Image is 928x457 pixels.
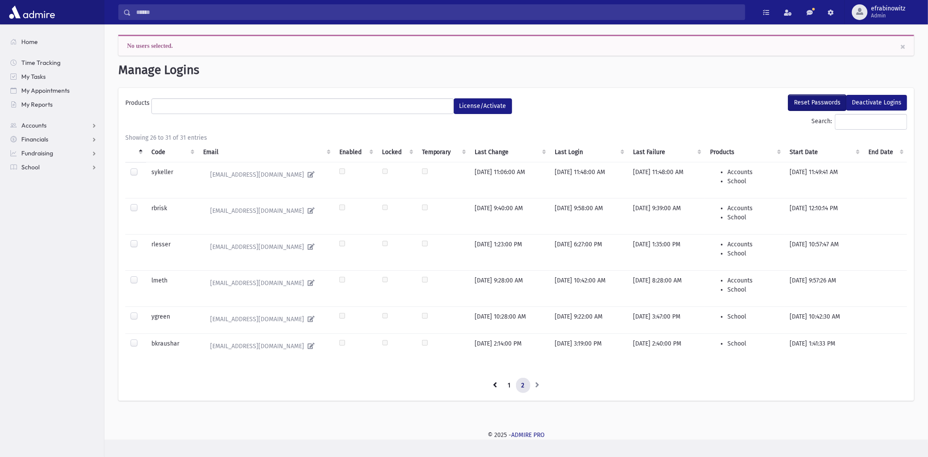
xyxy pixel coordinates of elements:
[549,198,628,234] td: [DATE] 9:58:00 AM
[628,306,705,333] td: [DATE] 3:47:00 PM
[3,160,104,174] a: School
[203,168,328,182] a: [EMAIL_ADDRESS][DOMAIN_NAME]
[3,35,104,49] a: Home
[549,306,628,333] td: [DATE] 9:22:00 AM
[417,142,469,162] th: Temporary : activate to sort column ascending
[784,142,863,162] th: Start Date : activate to sort column ascending
[784,333,863,360] td: [DATE] 1:41:33 PM
[628,142,705,162] th: Last Failure : activate to sort column ascending
[334,142,377,162] th: Enabled : activate to sort column ascending
[788,95,846,111] button: Reset Passwords
[146,162,198,198] td: sykeller
[21,149,53,157] span: Fundraising
[727,276,779,285] li: Accounts
[118,430,914,440] div: © 2025 -
[469,270,549,306] td: [DATE] 9:28:00 AM
[203,240,328,254] a: [EMAIL_ADDRESS][DOMAIN_NAME]
[549,270,628,306] td: [DATE] 10:42:00 AM
[454,98,512,114] button: License/Activate
[125,98,151,111] label: Products
[871,12,905,19] span: Admin
[146,306,198,333] td: ygreen
[146,333,198,360] td: bkraushar
[846,95,907,111] button: Deactivate Logins
[3,84,104,97] a: My Appointments
[131,4,745,20] input: Search
[705,142,784,162] th: Products : activate to sort column ascending
[469,234,549,270] td: [DATE] 1:23:00 PM
[198,142,334,162] th: Email : activate to sort column ascending
[864,142,907,162] th: End Date : activate to sort column ascending
[21,73,46,81] span: My Tasks
[784,162,863,198] td: [DATE] 11:49:41 AM
[900,41,905,52] a: close
[146,142,198,162] th: Code : activate to sort column ascending
[727,312,779,321] li: School
[3,70,104,84] a: My Tasks
[784,234,863,270] td: [DATE] 10:57:47 AM
[727,168,779,177] li: Accounts
[21,87,70,94] span: My Appointments
[549,142,628,162] th: Last Login : activate to sort column ascending
[127,43,173,49] span: No users selected.
[125,133,907,142] div: Showing 26 to 31 of 31 entries
[21,135,48,143] span: Financials
[628,234,705,270] td: [DATE] 1:35:00 PM
[469,162,549,198] td: [DATE] 11:06:00 AM
[469,142,549,162] th: Last Change : activate to sort column ascending
[549,333,628,360] td: [DATE] 3:19:00 PM
[203,276,328,290] a: [EMAIL_ADDRESS][DOMAIN_NAME]
[203,339,328,353] a: [EMAIL_ADDRESS][DOMAIN_NAME]
[21,59,60,67] span: Time Tracking
[21,101,53,108] span: My Reports
[469,333,549,360] td: [DATE] 2:14:00 PM
[628,333,705,360] td: [DATE] 2:40:00 PM
[516,378,530,393] a: 2
[549,162,628,198] td: [DATE] 11:48:00 AM
[377,142,417,162] th: Locked : activate to sort column ascending
[3,97,104,111] a: My Reports
[511,431,545,439] a: ADMIRE PRO
[21,38,38,46] span: Home
[469,198,549,234] td: [DATE] 9:40:00 AM
[727,177,779,186] li: School
[3,56,104,70] a: Time Tracking
[125,142,146,162] th: : activate to sort column descending
[811,114,907,130] label: Search:
[784,198,863,234] td: [DATE] 12:10:14 PM
[727,285,779,294] li: School
[146,234,198,270] td: rlesser
[503,378,516,393] a: 1
[146,198,198,234] td: rbrisk
[3,146,104,160] a: Fundraising
[727,249,779,258] li: School
[146,270,198,306] td: lmeth
[469,306,549,333] td: [DATE] 10:28:00 AM
[835,114,907,130] input: Search:
[118,63,914,77] h1: Manage Logins
[871,5,905,12] span: efrabinowitz
[727,240,779,249] li: Accounts
[3,118,104,132] a: Accounts
[628,270,705,306] td: [DATE] 8:28:00 AM
[727,213,779,222] li: School
[7,3,57,21] img: AdmirePro
[3,132,104,146] a: Financials
[549,234,628,270] td: [DATE] 6:27:00 PM
[203,204,328,218] a: [EMAIL_ADDRESS][DOMAIN_NAME]
[203,312,328,326] a: [EMAIL_ADDRESS][DOMAIN_NAME]
[727,339,779,348] li: School
[784,270,863,306] td: [DATE] 9:57:26 AM
[628,162,705,198] td: [DATE] 11:48:00 AM
[21,163,40,171] span: School
[628,198,705,234] td: [DATE] 9:39:00 AM
[727,204,779,213] li: Accounts
[784,306,863,333] td: [DATE] 10:42:30 AM
[21,121,47,129] span: Accounts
